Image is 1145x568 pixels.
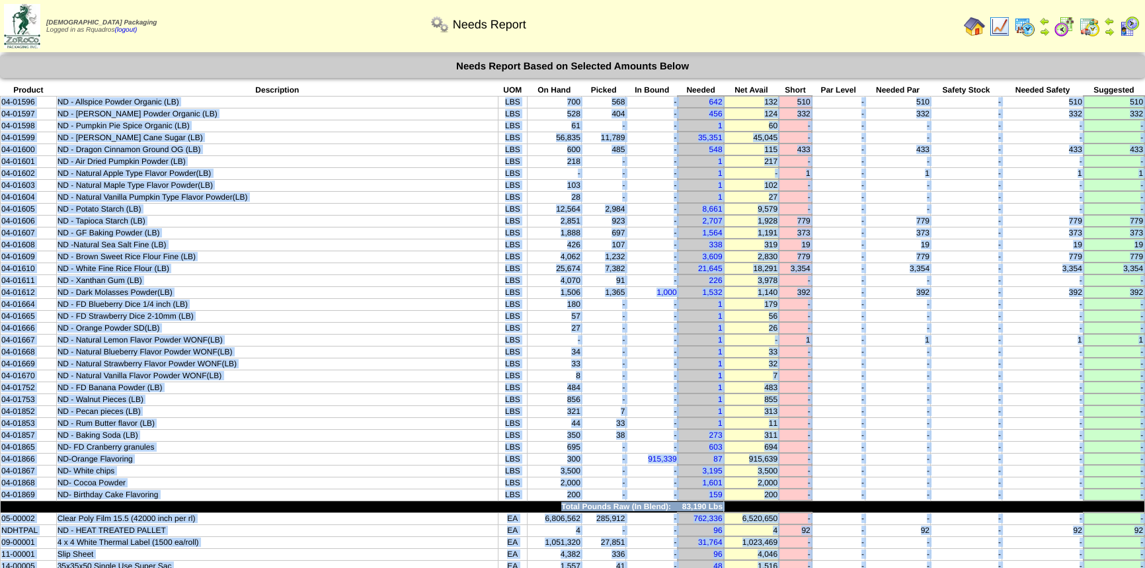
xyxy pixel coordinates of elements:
td: 1,191 [724,227,779,239]
td: - [581,167,626,179]
td: 04-01597 [1,108,57,120]
td: - [812,120,865,132]
th: Needed [678,85,723,96]
td: 04-01664 [1,298,57,310]
td: 568 [581,96,626,108]
td: 528 [527,108,581,120]
td: 04-01604 [1,191,57,203]
a: 2,707 [702,216,722,225]
a: 603 [709,442,722,452]
td: - [581,179,626,191]
td: - [581,155,626,167]
td: 04-01612 [1,286,57,298]
td: 332 [1002,108,1083,120]
td: - [930,227,1002,239]
td: 1,140 [724,286,779,298]
img: arrowleft.gif [1104,16,1115,26]
td: ND - Dark Molasses Powder(LB) [56,286,498,298]
td: - [865,203,930,215]
td: 697 [581,227,626,239]
img: calendarinout.gif [1079,16,1100,37]
td: - [1084,274,1144,286]
th: Product [1,85,57,96]
td: 373 [1084,227,1144,239]
td: 04-01607 [1,227,57,239]
td: LBS [498,191,527,203]
a: 762,336 [693,514,722,523]
td: 1,888 [527,227,581,239]
td: - [626,215,678,227]
a: 915,339 [648,454,676,464]
a: 1 [718,371,723,380]
td: - [812,96,865,108]
td: - [626,227,678,239]
td: 103 [527,179,581,191]
td: - [1084,120,1144,132]
td: 18,291 [724,263,779,274]
img: calendarcustomer.gif [1119,16,1140,37]
td: - [626,108,678,120]
td: 4,062 [527,251,581,263]
td: - [779,120,812,132]
a: 456 [709,109,722,118]
td: 510 [865,96,930,108]
td: - [930,203,1002,215]
td: 04-01603 [1,179,57,191]
img: workflow.png [429,14,450,35]
a: 1 [718,347,723,356]
td: 433 [1002,143,1083,155]
td: 04-01600 [1,143,57,155]
img: arrowright.gif [1039,26,1050,37]
td: 392 [779,286,812,298]
td: - [1002,120,1083,132]
td: 700 [527,96,581,108]
td: 91 [581,274,626,286]
a: 1 [718,192,723,202]
span: Logged in as Rquadros [46,19,157,34]
td: 04-01609 [1,251,57,263]
td: LBS [498,263,527,274]
td: 1,232 [581,251,626,263]
td: 19 [1084,239,1144,251]
td: 1 [779,167,812,179]
a: 31,764 [698,538,723,547]
a: 96 [713,526,722,535]
td: ND - Natural Apple Type Flavor Powder(LB) [56,167,498,179]
td: ND - Xanthan Gum (LB) [56,274,498,286]
td: LBS [498,143,527,155]
td: - [779,132,812,143]
td: 1 [1002,167,1083,179]
td: 332 [779,108,812,120]
a: 1 [718,181,723,190]
td: 779 [779,215,812,227]
a: 1 [718,395,723,404]
td: 04-01608 [1,239,57,251]
td: 04-01598 [1,120,57,132]
td: - [930,143,1002,155]
td: - [626,155,678,167]
td: 600 [527,143,581,155]
td: - [779,179,812,191]
td: - [626,263,678,274]
td: 779 [865,251,930,263]
td: 28 [527,191,581,203]
td: 04-01601 [1,155,57,167]
td: 7,382 [581,263,626,274]
td: - [1084,155,1144,167]
td: - [626,239,678,251]
a: 1 [718,311,723,321]
td: LBS [498,167,527,179]
td: - [812,191,865,203]
td: LBS [498,251,527,263]
td: 319 [724,239,779,251]
td: - [581,191,626,203]
td: 56,835 [527,132,581,143]
td: - [626,120,678,132]
a: 3,195 [702,466,722,475]
th: Picked [581,85,626,96]
th: Net Avail [724,85,779,96]
td: - [930,215,1002,227]
th: In Bound [626,85,678,96]
td: 373 [1002,227,1083,239]
td: 3,354 [779,263,812,274]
